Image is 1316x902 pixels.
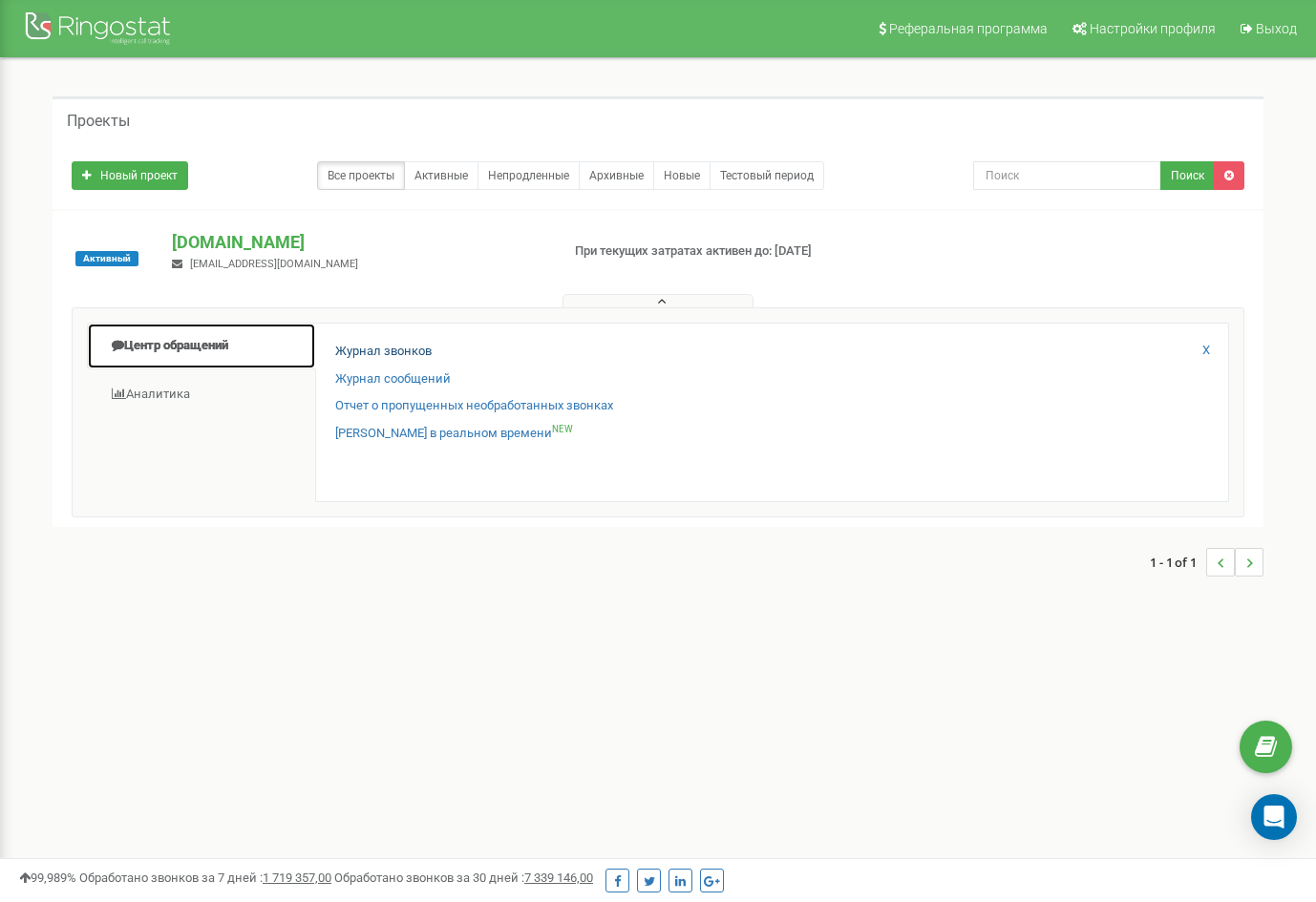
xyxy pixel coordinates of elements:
u: 1 719 357,00 [263,871,331,885]
a: X [1202,342,1210,360]
a: Все проекты [317,161,405,190]
div: Open Intercom Messenger [1251,794,1297,840]
span: [EMAIL_ADDRESS][DOMAIN_NAME] [190,258,358,270]
p: [DOMAIN_NAME] [172,230,543,255]
h5: Проекты [67,113,130,130]
span: Выход [1256,21,1297,36]
span: 99,989% [19,871,76,885]
input: Поиск [973,161,1162,190]
a: Отчет о пропущенных необработанных звонках [335,397,613,415]
a: [PERSON_NAME] в реальном времениNEW [335,425,573,443]
span: Обработано звонков за 30 дней : [334,871,593,885]
a: Активные [404,161,478,190]
nav: ... [1150,529,1263,596]
a: Новые [653,161,711,190]
a: Журнал звонков [335,343,432,361]
span: Обработано звонков за 7 дней : [79,871,331,885]
span: Активный [75,251,138,266]
span: Настройки профиля [1090,21,1216,36]
span: Реферальная программа [889,21,1048,36]
button: Поиск [1160,161,1215,190]
a: Новый проект [72,161,188,190]
a: Тестовый период [710,161,824,190]
a: Центр обращений [87,323,316,369]
a: Аналитика [87,371,316,418]
u: 7 339 146,00 [524,871,593,885]
p: При текущих затратах активен до: [DATE] [575,242,847,261]
a: Непродленные [478,161,580,190]
span: 1 - 1 of 1 [1150,548,1206,577]
a: Журнал сообщений [335,370,451,388]
a: Архивные [579,161,654,190]
sup: NEW [552,424,573,434]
